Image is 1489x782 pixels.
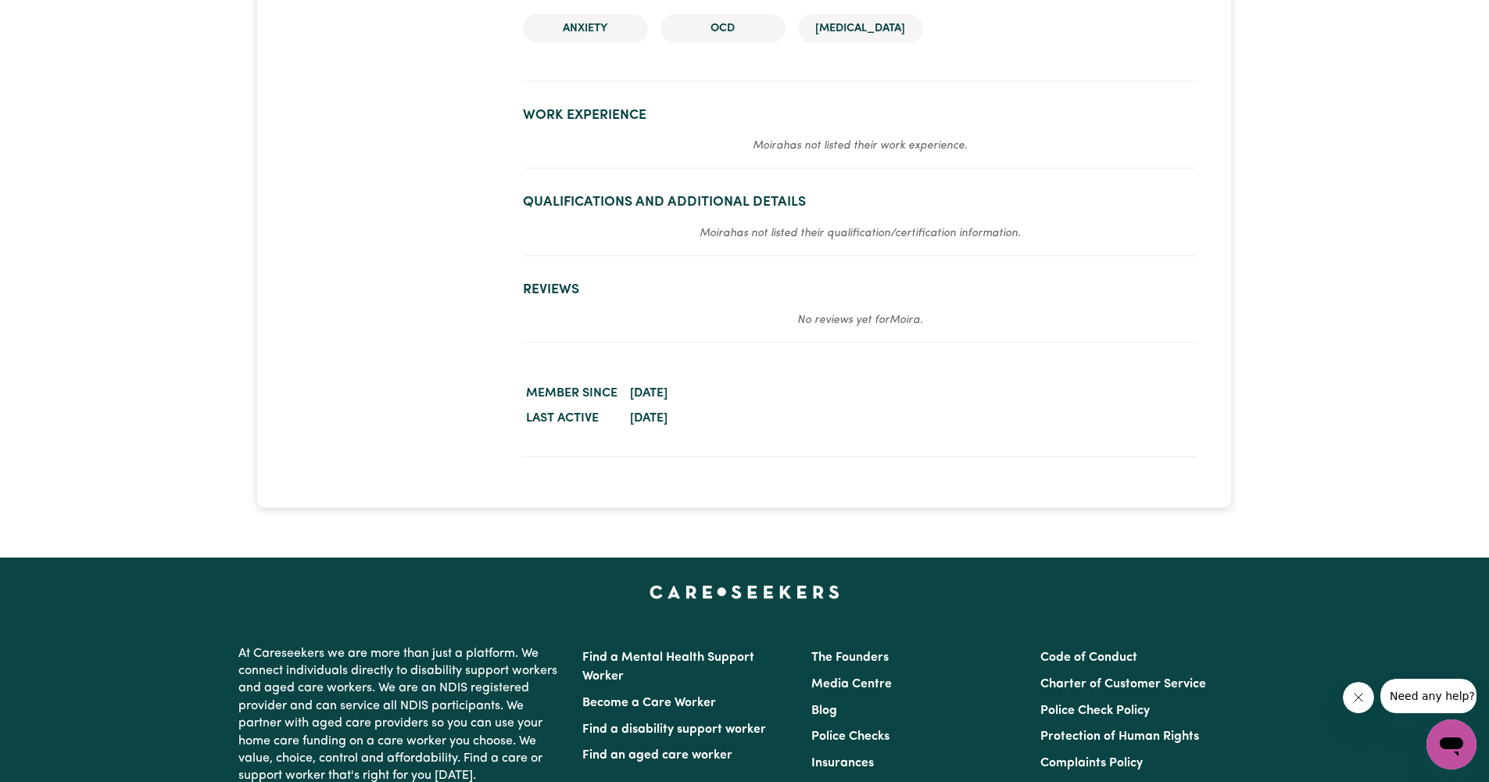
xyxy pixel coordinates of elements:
[1343,682,1374,713] iframe: Close message
[797,314,923,326] em: No reviews yet for Moira .
[523,14,648,44] li: Anxiety
[811,730,889,743] a: Police Checks
[1040,705,1150,717] a: Police Check Policy
[1040,678,1206,691] a: Charter of Customer Service
[650,586,839,598] a: Careseekers home page
[660,14,786,44] li: OCD
[630,412,668,425] time: [DATE]
[811,678,892,691] a: Media Centre
[523,107,1197,124] h2: Work Experience
[582,651,754,683] a: Find a Mental Health Support Worker
[1426,719,1476,769] iframe: Button to launch messaging window
[811,705,837,717] a: Blog
[582,749,732,762] a: Find an aged care worker
[1380,679,1476,713] iframe: Message from company
[630,387,668,400] time: [DATE]
[523,406,621,431] dt: Last active
[1040,730,1199,743] a: Protection of Human Rights
[753,140,968,152] em: Moira has not listed their work experience.
[700,228,1021,239] em: Moira has not listed their qualification/certification information.
[1040,651,1137,664] a: Code of Conduct
[523,381,621,406] dt: Member since
[811,757,874,769] a: Insurances
[1040,757,1143,769] a: Complaints Policy
[798,14,923,44] li: [MEDICAL_DATA]
[582,723,766,736] a: Find a disability support worker
[523,282,1197,298] h2: Reviews
[582,697,716,709] a: Become a Care Worker
[523,194,1197,210] h2: Qualifications and Additional Details
[811,651,889,664] a: The Founders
